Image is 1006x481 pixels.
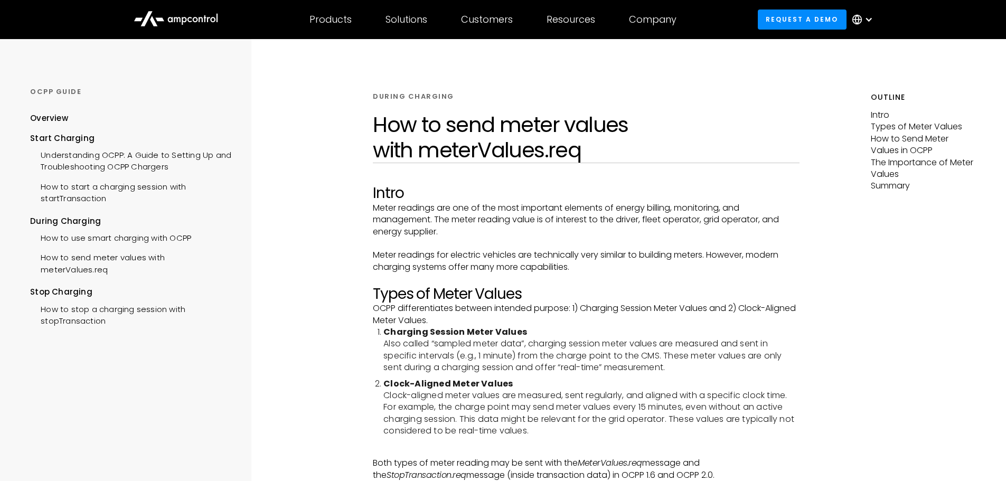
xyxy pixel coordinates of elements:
p: Both types of meter reading may be sent with the message and the message (inside transaction data... [373,457,800,481]
a: How to use smart charging with OCPP [30,227,191,247]
p: Intro [871,109,976,121]
div: Resources [547,14,595,25]
em: MeterValues.req [578,457,642,469]
a: How to stop a charging session with stopTransaction [30,298,231,330]
p: ‍ [373,238,800,249]
div: Start Charging [30,133,231,144]
div: OCPP GUIDE [30,87,231,97]
p: Summary [871,180,976,192]
div: Customers [461,14,513,25]
p: How to Send Meter Values in OCPP [871,133,976,157]
div: Company [629,14,676,25]
p: ‍ [373,273,800,285]
a: Request a demo [758,10,847,29]
div: Products [309,14,352,25]
div: During Charging [30,215,231,227]
strong: Charging Session Meter Values [383,326,527,338]
div: Solutions [386,14,427,25]
em: StopTransaction.req [387,469,466,481]
h2: Types of Meter Values [373,285,800,303]
div: Stop Charging [30,286,231,298]
a: How to send meter values with meterValues.req [30,247,231,278]
a: Overview [30,112,68,132]
p: ‍ [373,446,800,457]
li: Also called “sampled meter data”, charging session meter values are measured and sent in specific... [383,326,800,374]
a: How to start a charging session with startTransaction [30,176,231,208]
p: Meter readings are one of the most important elements of energy billing, monitoring, and manageme... [373,202,800,238]
p: The Importance of Meter Values [871,157,976,181]
h5: Outline [871,92,976,103]
a: Understanding OCPP: A Guide to Setting Up and Troubleshooting OCPP Chargers [30,144,231,176]
h1: How to send meter values with meterValues.req [373,112,800,163]
p: Meter readings for electric vehicles are technically very similar to building meters. However, mo... [373,249,800,273]
p: Types of Meter Values [871,121,976,133]
div: Overview [30,112,68,124]
div: DURING CHARGING [373,92,454,101]
li: Clock-aligned meter values are measured, sent regularly, and aligned with a specific clock time. ... [383,378,800,437]
p: OCPP differentiates between intended purpose: 1) Charging Session Meter Values and 2) Clock-Align... [373,303,800,326]
h2: Intro [373,184,800,202]
strong: Clock-Aligned Meter Values [383,378,513,390]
